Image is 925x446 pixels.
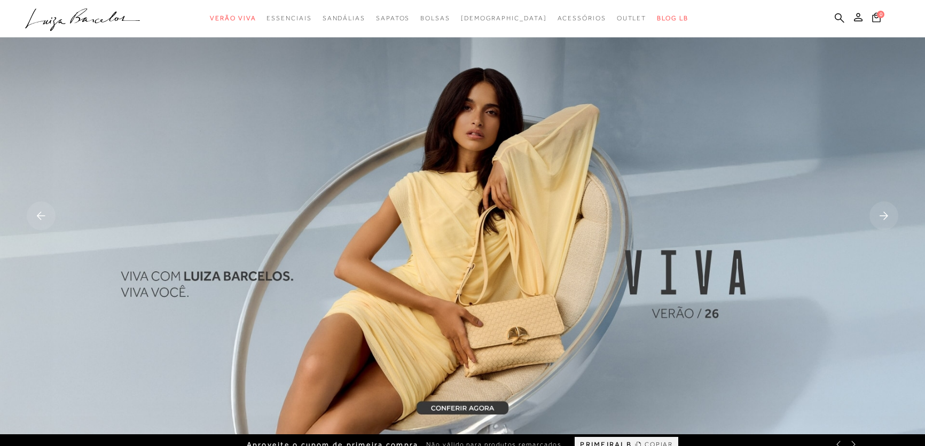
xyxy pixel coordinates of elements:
span: 0 [877,11,884,18]
span: Sandálias [323,14,365,22]
a: noSubCategoriesText [461,9,547,28]
span: BLOG LB [657,14,688,22]
span: Outlet [617,14,647,22]
a: categoryNavScreenReaderText [558,9,606,28]
span: [DEMOGRAPHIC_DATA] [461,14,547,22]
a: categoryNavScreenReaderText [420,9,450,28]
a: categoryNavScreenReaderText [266,9,311,28]
span: Acessórios [558,14,606,22]
a: categoryNavScreenReaderText [323,9,365,28]
span: Verão Viva [210,14,256,22]
span: Sapatos [376,14,410,22]
span: Bolsas [420,14,450,22]
a: categoryNavScreenReaderText [210,9,256,28]
span: Essenciais [266,14,311,22]
a: categoryNavScreenReaderText [617,9,647,28]
button: 0 [869,12,884,26]
a: BLOG LB [657,9,688,28]
a: categoryNavScreenReaderText [376,9,410,28]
